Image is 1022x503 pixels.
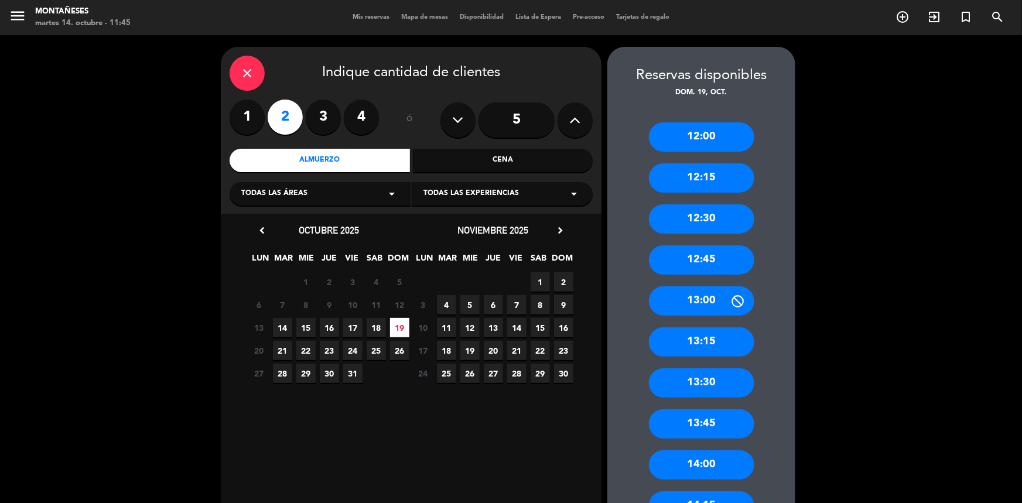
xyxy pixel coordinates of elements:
span: 19 [460,341,480,360]
span: 15 [531,318,550,337]
div: 13:00 [649,286,754,316]
span: 30 [320,364,339,383]
span: 6 [484,295,503,314]
span: LUN [415,251,435,271]
span: 16 [554,318,573,337]
span: 25 [437,364,456,383]
span: MAR [438,251,457,271]
span: 18 [437,341,456,360]
span: 8 [296,295,316,314]
span: MIE [297,251,316,271]
span: 18 [367,318,386,337]
span: 17 [413,341,433,360]
span: 10 [413,318,433,337]
span: 8 [531,295,550,314]
span: 20 [484,341,503,360]
span: 7 [273,295,292,314]
div: 13:30 [649,368,754,398]
span: 28 [273,364,292,383]
div: Indique cantidad de clientes [230,56,593,91]
span: 23 [554,341,573,360]
span: Disponibilidad [454,14,510,20]
span: 12 [390,295,409,314]
span: 9 [554,295,573,314]
span: 7 [507,295,527,314]
span: SAB [365,251,385,271]
span: DOM [388,251,408,271]
span: 14 [507,318,527,337]
span: 11 [367,295,386,314]
span: 22 [296,341,316,360]
span: JUE [320,251,339,271]
span: 30 [554,364,573,383]
div: ó [391,100,429,141]
span: MIE [461,251,480,271]
span: VIE [507,251,526,271]
i: chevron_right [554,224,566,237]
span: 6 [249,295,269,314]
span: 22 [531,341,550,360]
span: 20 [249,341,269,360]
span: 25 [367,341,386,360]
div: Reservas disponibles [607,64,795,87]
label: 2 [268,100,303,135]
span: 29 [296,364,316,383]
span: 15 [296,318,316,337]
span: 12 [460,318,480,337]
span: 27 [249,364,269,383]
label: 3 [306,100,341,135]
i: chevron_left [256,224,268,237]
div: 14:00 [649,450,754,480]
span: Todas las experiencias [423,188,519,200]
i: add_circle_outline [895,10,910,24]
div: 12:30 [649,204,754,234]
span: 26 [460,364,480,383]
div: martes 14. octubre - 11:45 [35,18,131,29]
span: Tarjetas de regalo [610,14,675,20]
span: 4 [367,272,386,292]
div: 12:00 [649,122,754,152]
span: 21 [273,341,292,360]
span: 10 [343,295,363,314]
span: 2 [554,272,573,292]
span: MAR [274,251,293,271]
div: 13:45 [649,409,754,439]
span: 29 [531,364,550,383]
span: octubre 2025 [299,224,360,236]
div: Almuerzo [230,149,410,172]
span: 4 [437,295,456,314]
span: 1 [531,272,550,292]
span: Pre-acceso [567,14,610,20]
span: Mapa de mesas [395,14,454,20]
div: dom. 19, oct. [607,87,795,99]
span: 9 [320,295,339,314]
span: 1 [296,272,316,292]
span: 19 [390,318,409,337]
span: noviembre 2025 [458,224,529,236]
i: close [240,66,254,80]
span: 26 [390,341,409,360]
div: 13:15 [649,327,754,357]
span: 13 [484,318,503,337]
i: arrow_drop_down [385,187,399,201]
span: LUN [251,251,271,271]
span: 17 [343,318,363,337]
span: Mis reservas [347,14,395,20]
span: 16 [320,318,339,337]
span: 24 [343,341,363,360]
span: 14 [273,318,292,337]
button: menu [9,7,26,29]
i: exit_to_app [927,10,941,24]
i: search [990,10,1004,24]
span: VIE [343,251,362,271]
span: 27 [484,364,503,383]
span: Todas las áreas [241,188,307,200]
i: turned_in_not [959,10,973,24]
div: 12:15 [649,163,754,193]
span: 2 [320,272,339,292]
span: SAB [529,251,549,271]
div: Montañeses [35,6,131,18]
span: DOM [552,251,572,271]
div: Cena [413,149,593,172]
i: arrow_drop_down [567,187,581,201]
